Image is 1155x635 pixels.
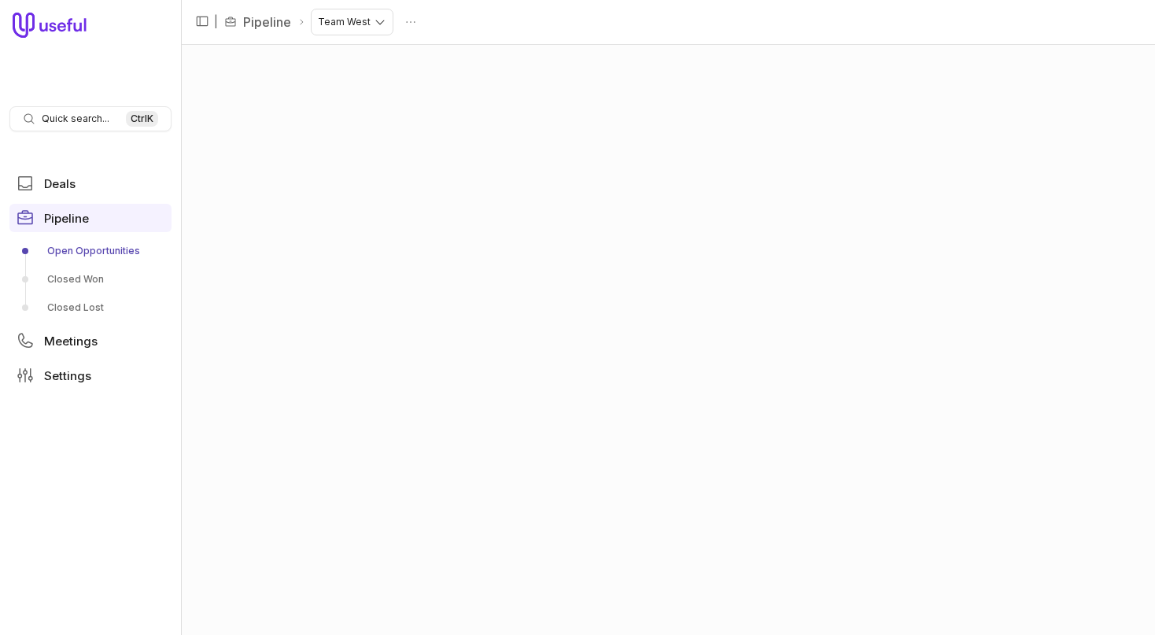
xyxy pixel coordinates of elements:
span: Meetings [44,335,98,347]
a: Deals [9,169,172,198]
span: Pipeline [44,212,89,224]
kbd: Ctrl K [126,111,158,127]
span: Quick search... [42,113,109,125]
a: Pipeline [243,13,291,31]
span: Deals [44,178,76,190]
a: Open Opportunities [9,238,172,264]
div: Pipeline submenu [9,238,172,320]
a: Closed Lost [9,295,172,320]
button: Collapse sidebar [190,9,214,33]
a: Pipeline [9,204,172,232]
span: | [214,13,218,31]
a: Closed Won [9,267,172,292]
a: Meetings [9,327,172,355]
button: Actions [399,10,423,34]
span: Settings [44,370,91,382]
a: Settings [9,361,172,389]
